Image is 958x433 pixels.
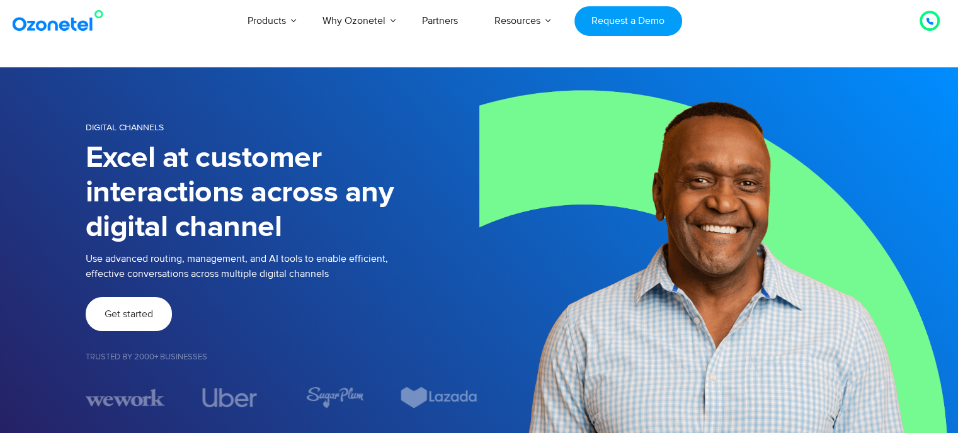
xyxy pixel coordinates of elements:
a: Request a Demo [574,6,682,36]
div: Image Carousel [86,386,479,408]
h5: Trusted by 2000+ Businesses [86,353,479,361]
img: Lazada [399,386,479,408]
span: DIGITAL CHANNELS [86,122,164,133]
h1: Excel at customer interactions across any digital channel [86,141,479,245]
div: 3 / 7 [86,386,165,408]
div: 6 / 7 [399,386,479,408]
a: Get started [86,297,172,331]
div: 5 / 7 [295,386,374,408]
p: Use advanced routing, management, and AI tools to enable efficient, effective conversations acros... [86,251,479,281]
img: wework [86,386,165,408]
img: uber [202,388,257,407]
span: Get started [105,309,153,319]
img: sugarplum [305,386,364,408]
div: 4 / 7 [190,388,270,407]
